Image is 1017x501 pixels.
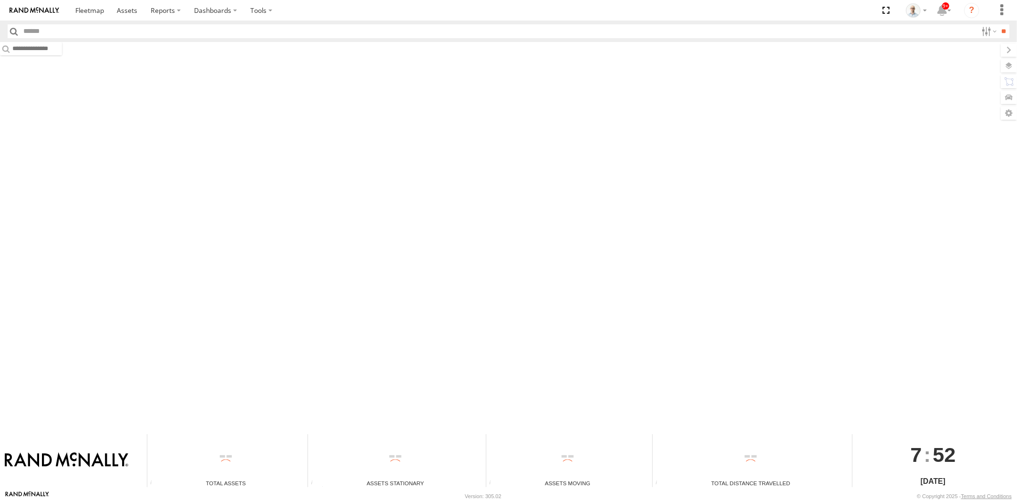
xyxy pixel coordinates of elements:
div: : [853,434,1014,475]
div: Assets Stationary [308,479,483,487]
a: Visit our Website [5,491,49,501]
label: Search Filter Options [978,24,998,38]
div: © Copyright 2025 - [917,493,1012,499]
div: Total Distance Travelled [653,479,849,487]
div: Total number of assets current in transit. [486,480,501,487]
div: Kurt Byers [903,3,930,18]
label: Map Settings [1001,106,1017,120]
span: 7 [910,434,922,475]
div: Version: 305.02 [465,493,501,499]
div: Total number of Enabled Assets [147,480,162,487]
div: Total distance travelled by all assets within specified date range and applied filters [653,480,667,487]
i: ? [964,3,979,18]
div: Assets Moving [486,479,649,487]
img: rand-logo.svg [10,7,59,14]
a: Terms and Conditions [961,493,1012,499]
div: [DATE] [853,476,1014,487]
span: 52 [933,434,955,475]
div: Total number of assets current stationary. [308,480,322,487]
img: Rand McNally [5,452,128,469]
div: Total Assets [147,479,304,487]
